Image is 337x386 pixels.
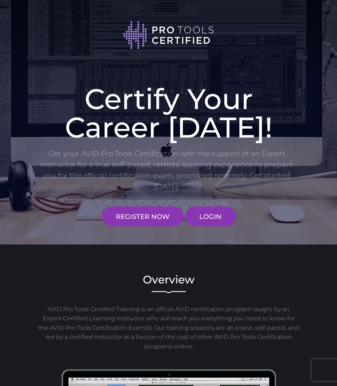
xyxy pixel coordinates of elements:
[185,206,236,226] a: LOGIN
[38,305,300,351] p: AVID Pro Tools Certified Training is an official AVID certification program taught by an Expert C...
[38,148,296,192] p: Get your AVID Pro Tools Certification with the support of an Expert Instructor for a true self-pa...
[123,20,214,50] img: Pro Tools Certified logo
[38,274,300,285] h2: Overview
[152,291,186,294] img: decorative line
[102,206,184,226] a: REGISTER NOW
[38,85,300,142] h1: Certify Your Career [DATE]!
